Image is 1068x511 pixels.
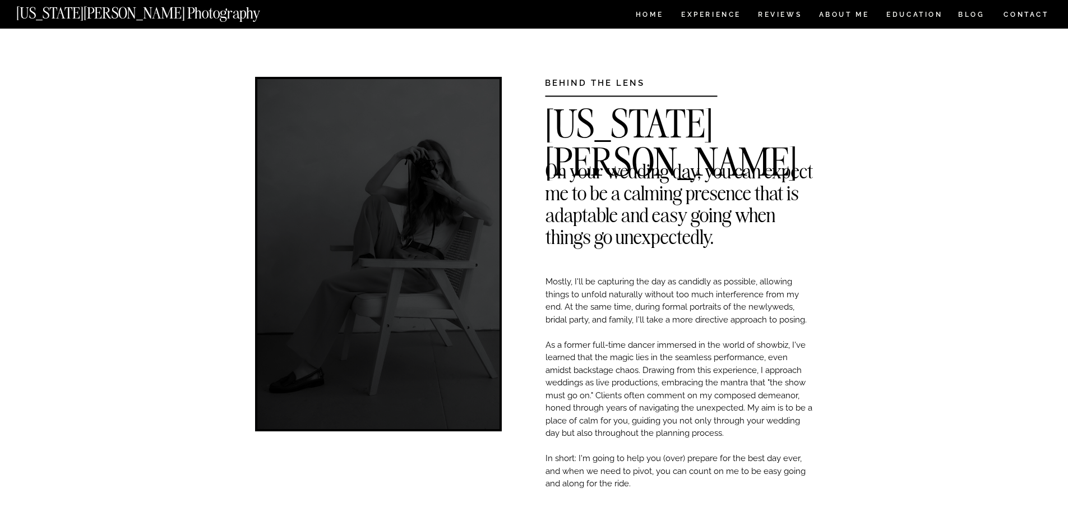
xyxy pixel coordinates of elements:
[758,11,800,21] a: REVIEWS
[16,6,298,15] a: [US_STATE][PERSON_NAME] Photography
[634,11,665,21] a: HOME
[958,11,985,21] a: BLOG
[545,160,813,177] h2: On your wedding day, you can expect me to be a calming presence that is adaptable and easy going ...
[819,11,870,21] a: ABOUT ME
[1003,8,1049,21] a: CONTACT
[545,77,682,85] h3: BEHIND THE LENS
[681,11,740,21] a: Experience
[545,105,813,122] h2: [US_STATE][PERSON_NAME]
[885,11,944,21] a: EDUCATION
